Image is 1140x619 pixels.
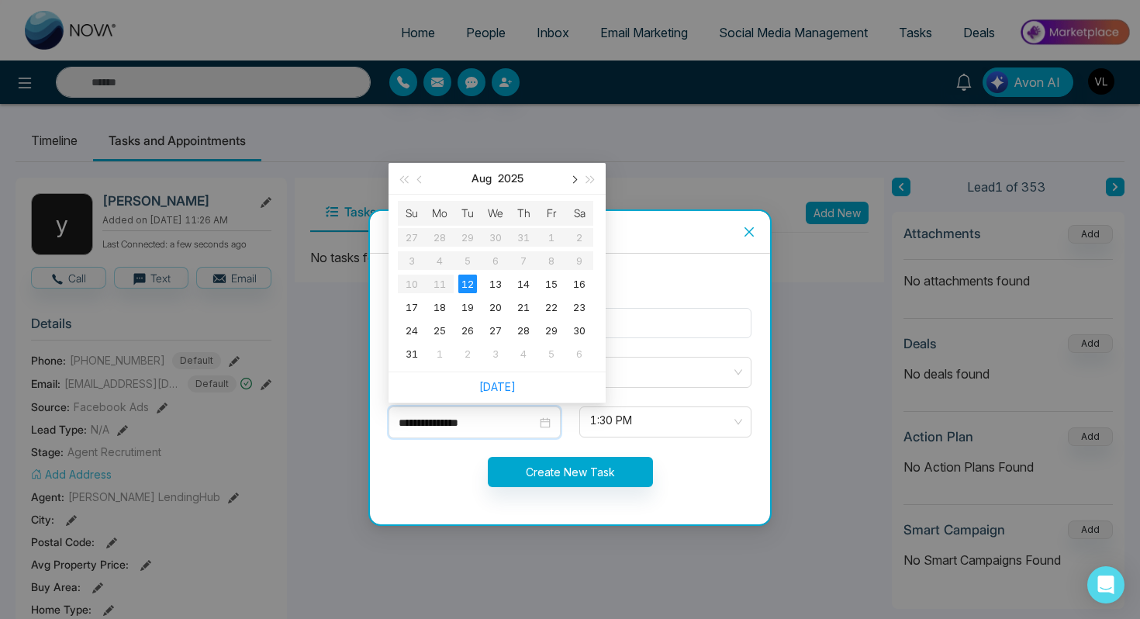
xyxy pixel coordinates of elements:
th: Mo [426,201,454,226]
td: 2025-08-22 [537,296,565,319]
td: 2025-08-30 [565,319,593,342]
td: 2025-08-16 [565,272,593,296]
div: 23 [570,298,589,316]
div: 27 [486,321,505,340]
div: 14 [514,275,533,293]
td: 2025-09-01 [426,342,454,365]
td: 2025-08-12 [454,272,482,296]
div: 3 [486,344,505,363]
div: 20 [486,298,505,316]
div: 16 [570,275,589,293]
span: close [743,226,755,238]
div: 18 [430,298,449,316]
div: 4 [514,344,533,363]
td: 2025-08-29 [537,319,565,342]
td: 2025-08-21 [510,296,537,319]
th: Sa [565,201,593,226]
span: 1:30 PM [590,409,741,435]
td: 2025-08-23 [565,296,593,319]
td: 2025-08-15 [537,272,565,296]
td: 2025-08-14 [510,272,537,296]
div: 17 [402,298,421,316]
td: 2025-09-03 [482,342,510,365]
td: 2025-08-18 [426,296,454,319]
td: 2025-08-17 [398,296,426,319]
td: 2025-08-31 [398,342,426,365]
div: 12 [458,275,477,293]
td: 2025-08-26 [454,319,482,342]
button: Create New Task [488,457,653,487]
div: 21 [514,298,533,316]
button: 2025 [498,163,523,194]
td: 2025-08-27 [482,319,510,342]
div: 30 [570,321,589,340]
th: We [482,201,510,226]
div: 19 [458,298,477,316]
td: 2025-09-05 [537,342,565,365]
div: 26 [458,321,477,340]
div: 1 [430,344,449,363]
div: 22 [542,298,561,316]
div: Lead Name : [PERSON_NAME] [379,272,761,289]
td: 2025-08-25 [426,319,454,342]
td: 2025-08-19 [454,296,482,319]
th: Fr [537,201,565,226]
th: Th [510,201,537,226]
div: 6 [570,344,589,363]
td: 2025-09-06 [565,342,593,365]
div: 25 [430,321,449,340]
div: 2 [458,344,477,363]
div: Open Intercom Messenger [1087,566,1124,603]
button: Close [728,211,770,253]
div: 15 [542,275,561,293]
th: Su [398,201,426,226]
div: 29 [542,321,561,340]
td: 2025-08-28 [510,319,537,342]
td: 2025-08-24 [398,319,426,342]
td: 2025-09-04 [510,342,537,365]
div: 28 [514,321,533,340]
td: 2025-09-02 [454,342,482,365]
td: 2025-08-13 [482,272,510,296]
div: 31 [402,344,421,363]
div: 13 [486,275,505,293]
div: 5 [542,344,561,363]
a: [DATE] [479,380,516,393]
th: Tu [454,201,482,226]
button: Aug [472,163,492,194]
div: 24 [402,321,421,340]
td: 2025-08-20 [482,296,510,319]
